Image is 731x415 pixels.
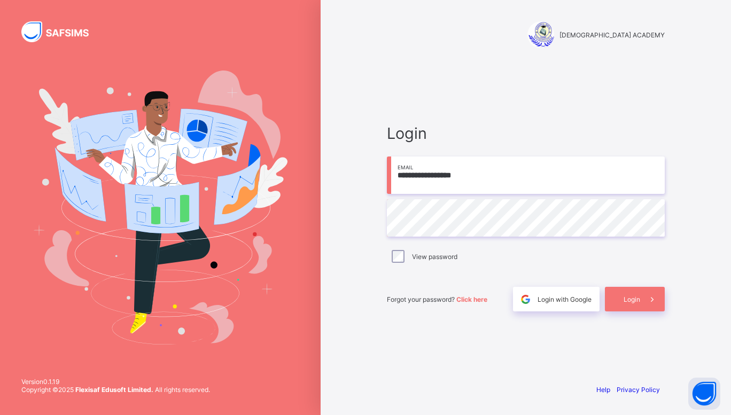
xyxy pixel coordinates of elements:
[624,295,640,303] span: Login
[21,378,210,386] span: Version 0.1.19
[596,386,610,394] a: Help
[519,293,532,306] img: google.396cfc9801f0270233282035f929180a.svg
[559,31,665,39] span: [DEMOGRAPHIC_DATA] ACADEMY
[387,124,665,143] span: Login
[688,378,720,410] button: Open asap
[75,386,153,394] strong: Flexisaf Edusoft Limited.
[21,386,210,394] span: Copyright © 2025 All rights reserved.
[412,253,457,261] label: View password
[538,295,592,303] span: Login with Google
[33,71,287,344] img: Hero Image
[456,295,487,303] a: Click here
[387,295,487,303] span: Forgot your password?
[21,21,102,42] img: SAFSIMS Logo
[617,386,660,394] a: Privacy Policy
